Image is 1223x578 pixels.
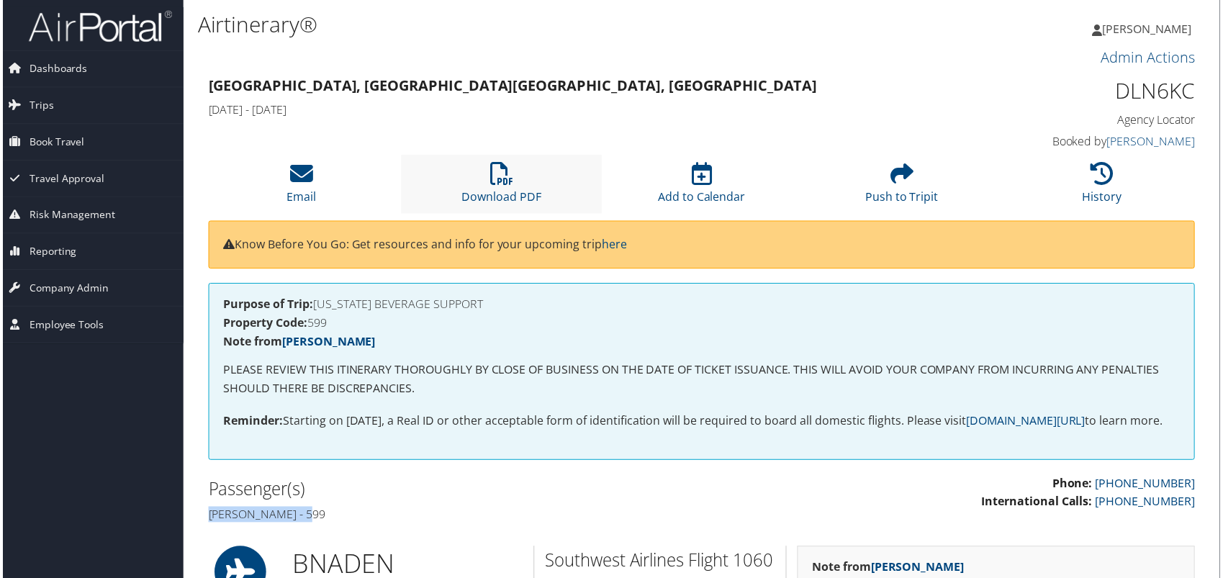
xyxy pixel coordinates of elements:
strong: Purpose of Trip: [222,297,312,313]
a: Email [285,171,315,205]
span: Dashboards [27,51,85,87]
a: here [602,238,627,253]
a: History [1085,171,1124,205]
h4: Booked by [966,134,1198,150]
p: PLEASE REVIEW THIS ITINERARY THOROUGHLY BY CLOSE OF BUSINESS ON THE DATE OF TICKET ISSUANCE. THIS... [222,363,1183,399]
p: Know Before You Go: Get resources and info for your upcoming trip [222,237,1183,256]
strong: Note from [813,561,966,577]
strong: Property Code: [222,316,306,332]
a: Download PDF [461,171,541,205]
span: Travel Approval [27,161,102,197]
h2: Southwest Airlines Flight 1060 [545,551,776,575]
a: Push to Tripit [867,171,940,205]
h2: Passenger(s) [207,479,692,503]
a: [PERSON_NAME] [872,561,966,577]
span: Employee Tools [27,308,101,344]
h1: DLN6KC [966,76,1198,107]
strong: International Calls: [983,496,1095,512]
strong: Phone: [1055,477,1095,493]
h4: Agency Locator [966,112,1198,128]
a: [PHONE_NUMBER] [1098,477,1198,493]
a: [PERSON_NAME] [1109,134,1198,150]
a: [PERSON_NAME] [1095,7,1209,50]
strong: Note from [222,335,374,351]
a: [PHONE_NUMBER] [1098,496,1198,512]
h1: Airtinerary® [196,9,871,40]
h4: [US_STATE] BEVERAGE SUPPORT [222,299,1183,311]
span: Risk Management [27,198,113,234]
p: Starting on [DATE], a Real ID or other acceptable form of identification will be required to boar... [222,414,1183,433]
h4: [PERSON_NAME] - 599 [207,509,692,525]
a: Admin Actions [1104,48,1198,67]
img: airportal-logo.png [26,9,170,43]
a: [PERSON_NAME] [281,335,374,351]
h4: 599 [222,318,1183,330]
h4: [DATE] - [DATE] [207,102,944,118]
a: [DOMAIN_NAME][URL] [968,415,1088,430]
span: Company Admin [27,271,107,307]
span: Book Travel [27,125,82,161]
span: Trips [27,88,51,124]
a: Add to Calendar [658,171,746,205]
span: [PERSON_NAME] [1105,21,1194,37]
span: Reporting [27,235,74,271]
strong: Reminder: [222,415,281,430]
strong: [GEOGRAPHIC_DATA], [GEOGRAPHIC_DATA] [GEOGRAPHIC_DATA], [GEOGRAPHIC_DATA] [207,76,818,96]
